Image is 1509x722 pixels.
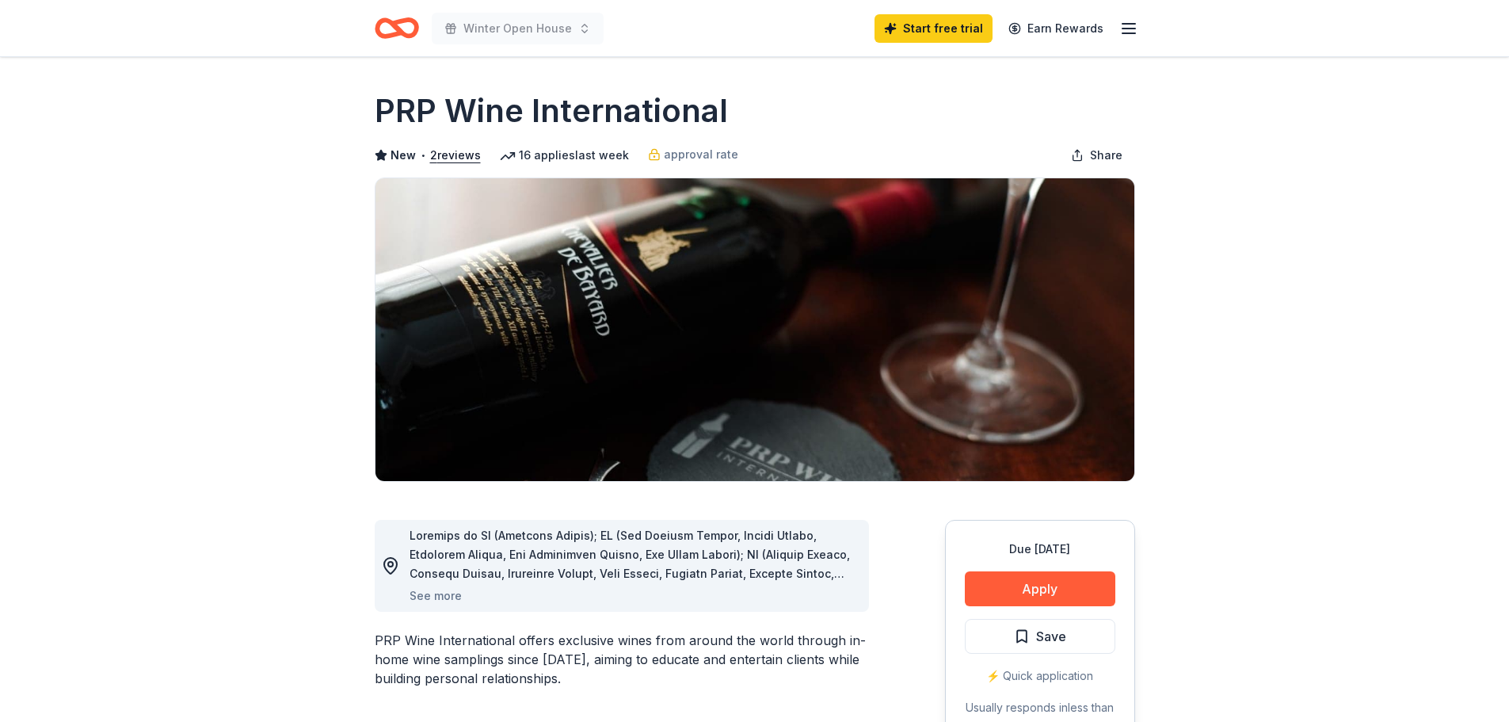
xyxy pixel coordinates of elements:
div: 16 applies last week [500,146,629,165]
button: Share [1058,139,1135,171]
button: 2reviews [430,146,481,165]
button: See more [410,586,462,605]
a: Earn Rewards [999,14,1113,43]
button: Save [965,619,1115,654]
button: Winter Open House [432,13,604,44]
div: ⚡️ Quick application [965,667,1115,686]
a: Start free trial [875,14,993,43]
button: Apply [965,571,1115,606]
div: PRP Wine International offers exclusive wines from around the world through in-home wine sampling... [375,631,869,688]
span: New [391,146,416,165]
a: approval rate [648,145,738,164]
a: Home [375,10,419,47]
span: Share [1090,146,1122,165]
span: Winter Open House [463,19,572,38]
div: Due [DATE] [965,540,1115,559]
span: Save [1036,626,1066,647]
span: • [420,149,425,162]
img: Image for PRP Wine International [375,178,1134,481]
h1: PRP Wine International [375,89,728,133]
span: approval rate [664,145,738,164]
